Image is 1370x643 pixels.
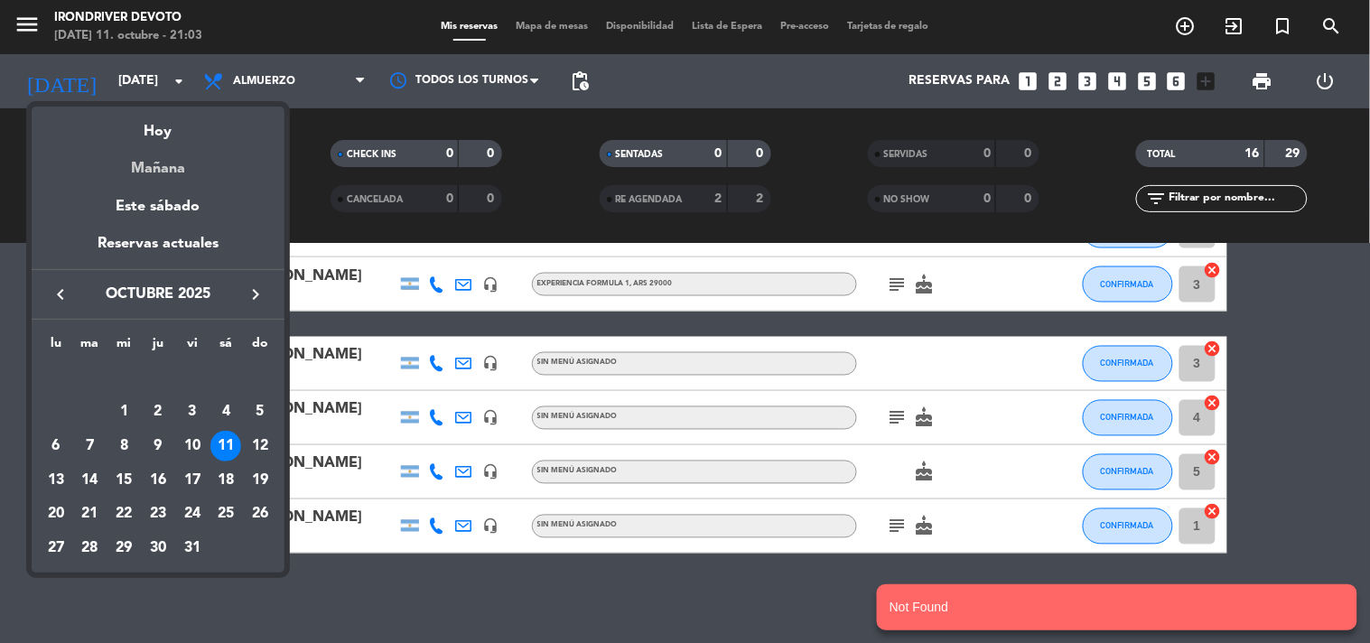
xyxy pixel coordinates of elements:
[177,431,208,461] div: 10
[210,395,244,429] td: 4 de octubre de 2025
[210,465,241,496] div: 18
[141,497,175,531] td: 23 de octubre de 2025
[107,463,141,498] td: 15 de octubre de 2025
[175,497,210,531] td: 24 de octubre de 2025
[75,431,106,461] div: 7
[175,395,210,429] td: 3 de octubre de 2025
[73,429,107,463] td: 7 de octubre de 2025
[210,431,241,461] div: 11
[41,465,71,496] div: 13
[41,533,71,564] div: 27
[141,531,175,565] td: 30 de octubre de 2025
[107,497,141,531] td: 22 de octubre de 2025
[210,497,244,531] td: 25 de octubre de 2025
[175,531,210,565] td: 31 de octubre de 2025
[243,463,277,498] td: 19 de octubre de 2025
[39,361,277,396] td: OCT.
[73,531,107,565] td: 28 de octubre de 2025
[108,465,139,496] div: 15
[143,396,173,427] div: 2
[239,283,272,306] button: keyboard_arrow_right
[245,431,275,461] div: 12
[75,533,106,564] div: 28
[108,396,139,427] div: 1
[243,395,277,429] td: 5 de octubre de 2025
[177,465,208,496] div: 17
[108,499,139,529] div: 22
[50,284,71,305] i: keyboard_arrow_left
[141,463,175,498] td: 16 de octubre de 2025
[177,499,208,529] div: 24
[75,499,106,529] div: 21
[175,463,210,498] td: 17 de octubre de 2025
[877,584,1357,630] notyf-toast: Not Found
[32,182,284,232] div: Este sábado
[44,283,77,306] button: keyboard_arrow_left
[107,333,141,361] th: miércoles
[175,429,210,463] td: 10 de octubre de 2025
[243,429,277,463] td: 12 de octubre de 2025
[39,429,73,463] td: 6 de octubre de 2025
[245,465,275,496] div: 19
[73,497,107,531] td: 21 de octubre de 2025
[141,333,175,361] th: jueves
[107,395,141,429] td: 1 de octubre de 2025
[245,499,275,529] div: 26
[177,396,208,427] div: 3
[210,396,241,427] div: 4
[141,429,175,463] td: 9 de octubre de 2025
[143,465,173,496] div: 16
[39,333,73,361] th: lunes
[32,232,284,269] div: Reservas actuales
[39,463,73,498] td: 13 de octubre de 2025
[245,396,275,427] div: 5
[210,429,244,463] td: 11 de octubre de 2025
[107,531,141,565] td: 29 de octubre de 2025
[243,497,277,531] td: 26 de octubre de 2025
[73,463,107,498] td: 14 de octubre de 2025
[210,499,241,529] div: 25
[73,333,107,361] th: martes
[243,333,277,361] th: domingo
[32,144,284,181] div: Mañana
[41,431,71,461] div: 6
[32,107,284,144] div: Hoy
[41,499,71,529] div: 20
[141,395,175,429] td: 2 de octubre de 2025
[177,533,208,564] div: 31
[175,333,210,361] th: viernes
[210,463,244,498] td: 18 de octubre de 2025
[245,284,266,305] i: keyboard_arrow_right
[143,499,173,529] div: 23
[107,429,141,463] td: 8 de octubre de 2025
[108,533,139,564] div: 29
[143,533,173,564] div: 30
[108,431,139,461] div: 8
[75,465,106,496] div: 14
[143,431,173,461] div: 9
[210,333,244,361] th: sábado
[39,497,73,531] td: 20 de octubre de 2025
[39,531,73,565] td: 27 de octubre de 2025
[77,283,239,306] span: octubre 2025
